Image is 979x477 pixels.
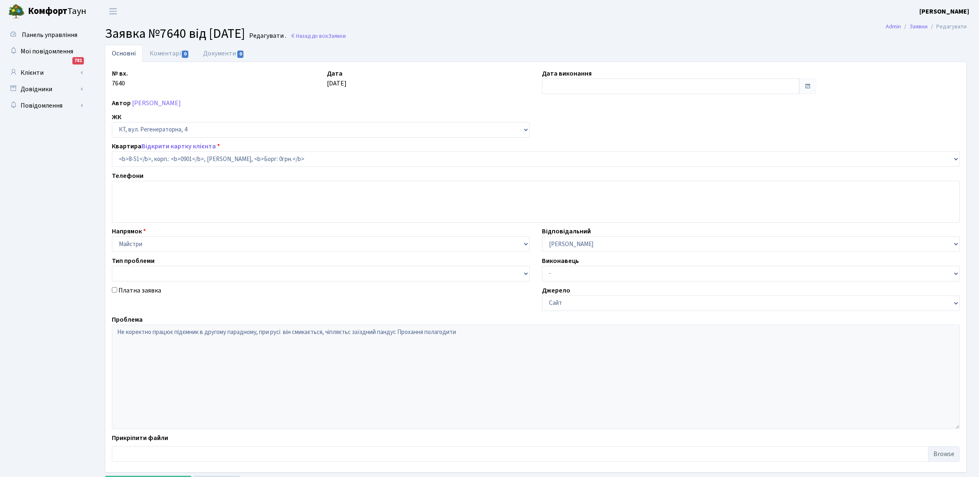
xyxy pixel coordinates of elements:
b: Комфорт [28,5,67,18]
a: Відкрити картку клієнта [141,142,216,151]
a: [PERSON_NAME] [132,99,181,108]
label: Автор [112,98,131,108]
span: 0 [182,51,188,58]
span: Заявка №7640 від [DATE] [105,24,245,43]
nav: breadcrumb [873,18,979,35]
label: № вх. [112,69,128,78]
label: Квартира [112,141,220,151]
a: Заявки [910,22,928,31]
a: Мої повідомлення781 [4,43,86,60]
small: Редагувати . [248,32,286,40]
li: Редагувати [928,22,967,31]
span: Мої повідомлення [21,47,73,56]
div: 781 [72,57,84,65]
textarea: Не коректно працює підємник в другому парадному, при русі він смикається, чіпляєтьс заїздний панд... [112,325,960,429]
label: Напрямок [112,226,146,236]
label: Відповідальний [542,226,591,236]
span: Панель управління [22,30,77,39]
label: Телефони [112,171,143,181]
span: 0 [237,51,244,58]
a: Клієнти [4,65,86,81]
label: Платна заявка [118,286,161,295]
a: Коментарі [143,45,196,62]
button: Переключити навігацію [103,5,123,18]
a: Назад до всіхЗаявки [290,32,346,40]
a: Повідомлення [4,97,86,114]
select: ) [112,151,960,167]
label: Дата виконання [542,69,592,78]
div: [DATE] [321,69,536,94]
a: Довідники [4,81,86,97]
div: 7640 [106,69,321,94]
span: Таун [28,5,86,18]
img: logo.png [8,3,25,20]
label: Дата [327,69,343,78]
a: Основні [105,45,143,62]
label: Виконавець [542,256,579,266]
label: Проблема [112,315,143,325]
a: Admin [886,22,901,31]
span: Заявки [328,32,346,40]
a: Документи [196,45,251,62]
label: Прикріпити файли [112,433,168,443]
label: ЖК [112,112,121,122]
label: Джерело [542,286,570,295]
label: Тип проблеми [112,256,155,266]
a: [PERSON_NAME] [919,7,969,16]
a: Панель управління [4,27,86,43]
